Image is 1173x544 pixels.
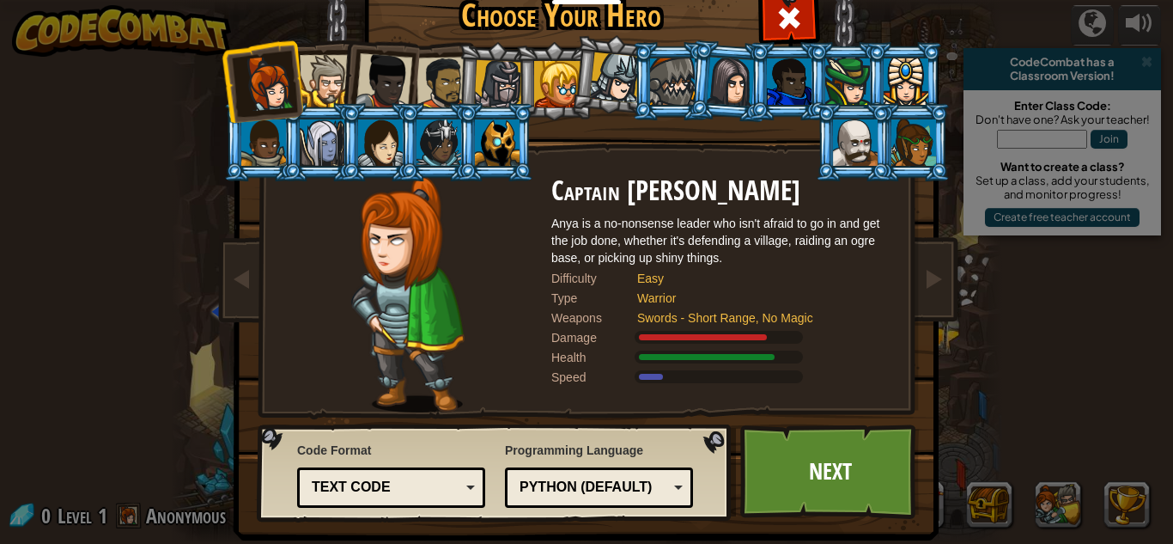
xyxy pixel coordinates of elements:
li: Alejandro the Duelist [398,41,477,121]
li: Omarn Brewstone [688,40,770,123]
div: Speed [551,369,637,386]
div: Anya is a no-nonsense leader who isn't afraid to go in and get the job done, whether it's defendi... [551,215,895,266]
img: captain-pose.png [351,176,464,413]
li: Lady Ida Justheart [337,36,421,120]
li: Usara Master Wizard [398,103,476,181]
div: Text code [312,478,460,498]
div: Difficulty [551,270,637,287]
div: Damage [551,329,637,346]
li: Ritic the Cold [457,103,534,181]
li: Nalfar Cryptor [282,103,359,181]
div: Moves at 6 meters per second. [551,369,895,386]
li: Sir Tharin Thunderfist [282,40,359,118]
li: Gordon the Stalwart [749,42,826,120]
li: Miss Hushbaum [515,42,593,120]
li: Okar Stompfoot [815,103,892,181]
span: Programming Language [505,442,693,459]
li: Hattori Hanzō [569,32,654,118]
div: Weapons [551,309,637,327]
div: Python (Default) [520,478,668,498]
img: language-selector-background.png [257,425,736,523]
li: Senick Steelclaw [632,42,709,120]
div: Warrior [637,290,878,307]
span: Code Format [297,442,485,459]
li: Illia Shieldsmith [340,103,417,181]
li: Pender Spellbane [866,42,943,120]
h2: Captain [PERSON_NAME] [551,176,895,206]
li: Naria of the Leaf [807,42,884,120]
li: Arryn Stonewall [223,103,301,181]
div: Deals 120% of listed Warrior weapon damage. [551,329,895,346]
div: Swords - Short Range, No Magic [637,309,878,327]
div: Health [551,349,637,366]
div: Type [551,290,637,307]
li: Zana Woodheart [873,103,951,181]
li: Captain Anya Weston [220,39,304,123]
div: Easy [637,270,878,287]
li: Amara Arrowhead [455,40,537,123]
a: Next [740,425,920,519]
div: Gains 140% of listed Warrior armor health. [551,349,895,366]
